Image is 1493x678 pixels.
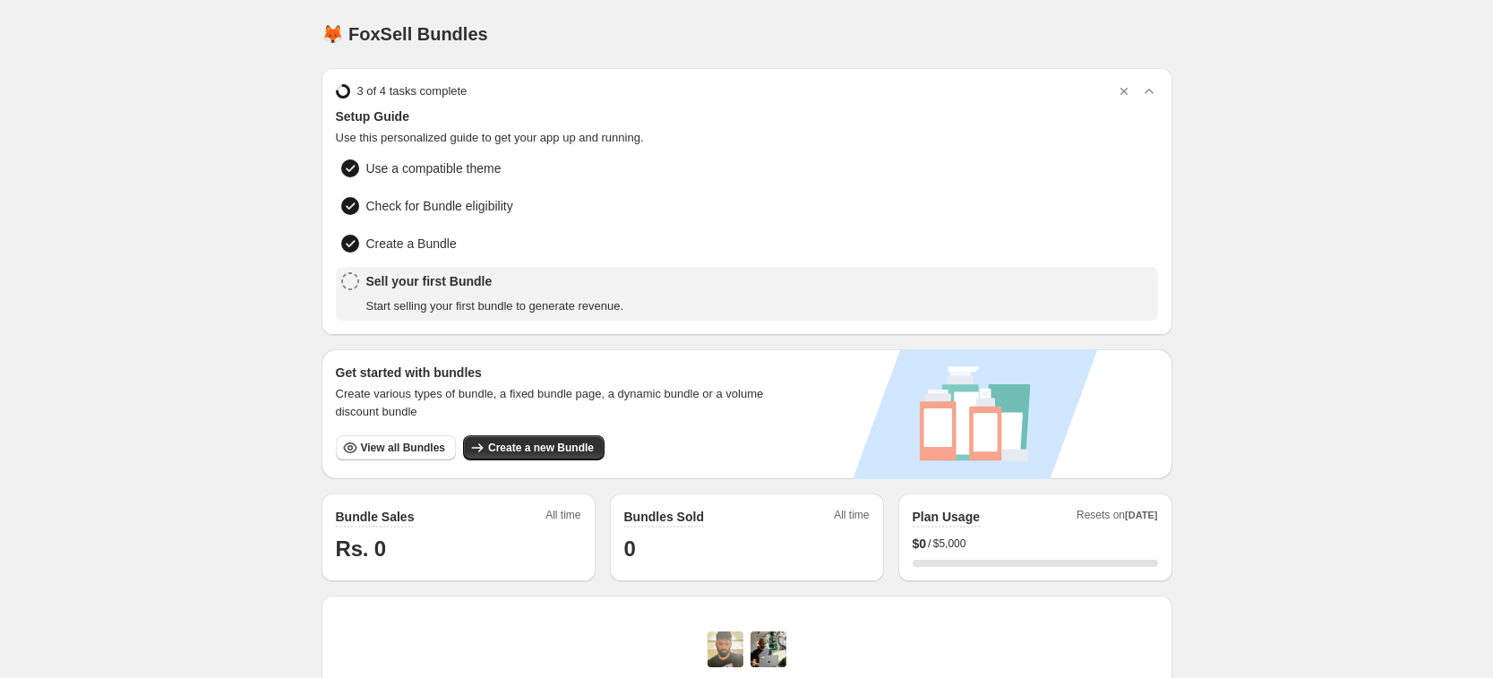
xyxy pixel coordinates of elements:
span: $ 0 [913,535,927,553]
span: Start selling your first bundle to generate revenue. [366,297,624,315]
span: View all Bundles [361,441,445,455]
button: View all Bundles [336,435,456,460]
div: / [913,535,1158,553]
h1: 0 [624,535,870,563]
span: Create a Bundle [366,235,457,253]
h2: Plan Usage [913,508,980,526]
span: 3 of 4 tasks complete [357,82,468,100]
span: All time [834,508,869,528]
h3: Get started with bundles [336,364,781,382]
span: [DATE] [1125,510,1157,520]
h2: Bundles Sold [624,508,704,526]
h1: Rs. 0 [336,535,581,563]
span: Create various types of bundle, a fixed bundle page, a dynamic bundle or a volume discount bundle [336,385,781,421]
h1: 🦊 FoxSell Bundles [322,23,488,45]
span: All time [545,508,580,528]
button: Create a new Bundle [463,435,605,460]
span: Sell your first Bundle [366,272,624,290]
span: Check for Bundle eligibility [366,197,513,215]
span: Use a compatible theme [366,159,502,177]
span: Use this personalized guide to get your app up and running. [336,129,1158,147]
img: Prakhar [751,631,786,667]
span: Resets on [1077,508,1158,528]
span: $5,000 [933,536,966,551]
span: Setup Guide [336,107,1158,125]
span: Create a new Bundle [488,441,594,455]
img: Adi [708,631,743,667]
h2: Bundle Sales [336,508,415,526]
